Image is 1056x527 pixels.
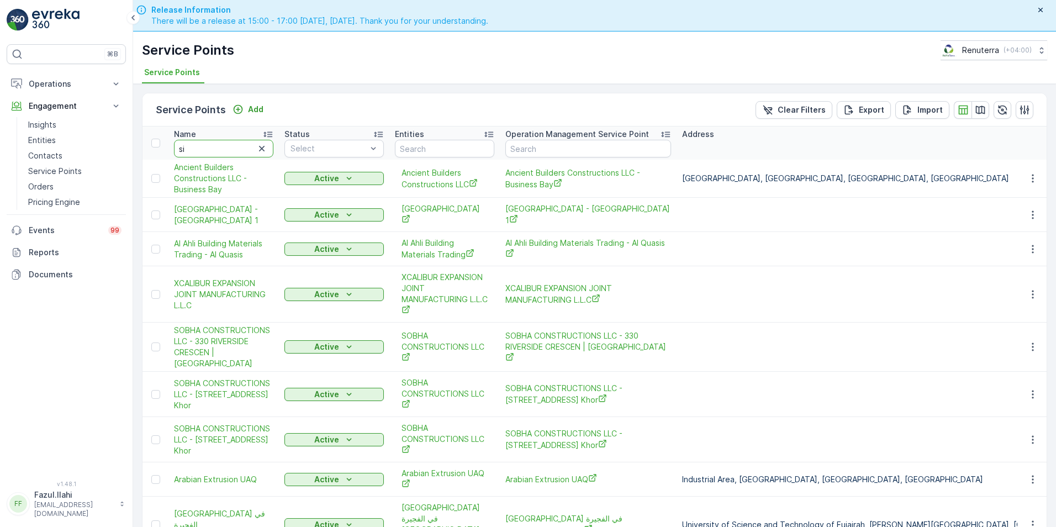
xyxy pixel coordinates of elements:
[314,389,339,400] p: Active
[151,174,160,183] div: Toggle Row Selected
[402,423,488,456] a: SOBHA CONSTRUCTIONS LLC
[505,238,671,260] a: Al Ahli Building Materials Trading - Al Quasis
[32,9,80,31] img: logo_light-DOdMpM7g.png
[505,203,671,226] a: Buds Public School - Muhaisinah 1
[284,473,384,486] button: Active
[107,50,118,59] p: ⌘B
[142,41,234,59] p: Service Points
[174,378,273,411] a: SOBHA CONSTRUCTIONS LLC - 310 RIVERSIDE CRESCENT | Rasl Al Khor
[151,475,160,484] div: Toggle Row Selected
[34,489,114,500] p: Fazul.Ilahi
[7,9,29,31] img: logo
[174,423,273,456] a: SOBHA CONSTRUCTIONS LLC - 320 RIVERSIDE CRESCENT| Ras Al Khor
[151,342,160,351] div: Toggle Row Selected
[895,101,949,119] button: Import
[402,468,488,491] span: Arabian Extrusion UAQ
[174,140,273,157] input: Search
[402,377,488,411] a: SOBHA CONSTRUCTIONS LLC
[24,164,126,179] a: Service Points
[174,474,273,485] a: Arabian Extrusion UAQ
[314,289,339,300] p: Active
[682,129,714,140] p: Address
[402,272,488,317] span: XCALIBUR EXPANSION JOINT MANUFACTURING L.L.C
[1004,46,1032,55] p: ( +04:00 )
[151,15,488,27] span: There will be a release at 15:00 - 17:00 [DATE], [DATE]. Thank you for your understanding.
[24,194,126,210] a: Pricing Engine
[284,208,384,222] button: Active
[505,283,671,305] a: XCALIBUR EXPANSION JOINT MANUFACTURING L.L.C
[7,263,126,286] a: Documents
[962,45,999,56] p: Renuterra
[284,129,310,140] p: Status
[284,340,384,354] button: Active
[917,104,943,115] p: Import
[7,73,126,95] button: Operations
[9,495,27,513] div: FF
[505,428,671,451] span: SOBHA CONSTRUCTIONS LLC - [STREET_ADDRESS] Khor
[402,238,488,260] a: Al Ahli Building Materials Trading
[24,117,126,133] a: Insights
[505,428,671,451] a: SOBHA CONSTRUCTIONS LLC - 320 RIVERSIDE CRESCENT| Ras Al Khor
[314,341,339,352] p: Active
[28,197,80,208] p: Pricing Engine
[941,44,958,56] img: Screenshot_2024-07-26_at_13.33.01.png
[151,290,160,299] div: Toggle Row Selected
[151,390,160,399] div: Toggle Row Selected
[291,143,367,154] p: Select
[778,104,826,115] p: Clear Filters
[505,203,671,226] span: [GEOGRAPHIC_DATA] - [GEOGRAPHIC_DATA] 1
[110,226,119,235] p: 99
[837,101,891,119] button: Export
[505,383,671,405] span: SOBHA CONSTRUCTIONS LLC - [STREET_ADDRESS] Khor
[314,209,339,220] p: Active
[505,129,649,140] p: Operation Management Service Point
[174,325,273,369] span: SOBHA CONSTRUCTIONS LLC - 330 RIVERSIDE CRESCEN | [GEOGRAPHIC_DATA]
[402,167,488,190] span: Ancient Builders Constructions LLC
[151,4,488,15] span: Release Information
[859,104,884,115] p: Export
[314,474,339,485] p: Active
[505,330,671,364] a: SOBHA CONSTRUCTIONS LLC - 330 RIVERSIDE CRESCEN | Ras Al Khor
[174,204,273,226] span: [GEOGRAPHIC_DATA] - [GEOGRAPHIC_DATA] 1
[28,135,56,146] p: Entities
[284,433,384,446] button: Active
[314,173,339,184] p: Active
[29,247,122,258] p: Reports
[402,203,488,226] span: [GEOGRAPHIC_DATA]
[395,140,494,157] input: Search
[24,148,126,164] a: Contacts
[941,40,1047,60] button: Renuterra(+04:00)
[756,101,832,119] button: Clear Filters
[29,225,102,236] p: Events
[174,238,273,260] a: Al Ahli Building Materials Trading - Al Quasis
[7,219,126,241] a: Events99
[174,162,273,195] a: Ancient Builders Constructions LLC - Business Bay
[395,129,424,140] p: Entities
[174,129,196,140] p: Name
[248,104,263,115] p: Add
[505,383,671,405] a: SOBHA CONSTRUCTIONS LLC - 310 RIVERSIDE CRESCENT | Rasl Al Khor
[151,245,160,254] div: Toggle Row Selected
[24,133,126,148] a: Entities
[228,103,268,116] button: Add
[402,330,488,364] a: SOBHA CONSTRUCTIONS LLC
[505,473,671,485] a: Arabian Extrusion UAQ
[284,288,384,301] button: Active
[174,278,273,311] span: XCALIBUR EXPANSION JOINT MANUFACTURING L.L.C
[174,378,273,411] span: SOBHA CONSTRUCTIONS LLC - [STREET_ADDRESS] Khor
[151,210,160,219] div: Toggle Row Selected
[314,434,339,445] p: Active
[28,119,56,130] p: Insights
[505,140,671,157] input: Search
[505,167,671,190] a: Ancient Builders Constructions LLC - Business Bay
[29,78,104,89] p: Operations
